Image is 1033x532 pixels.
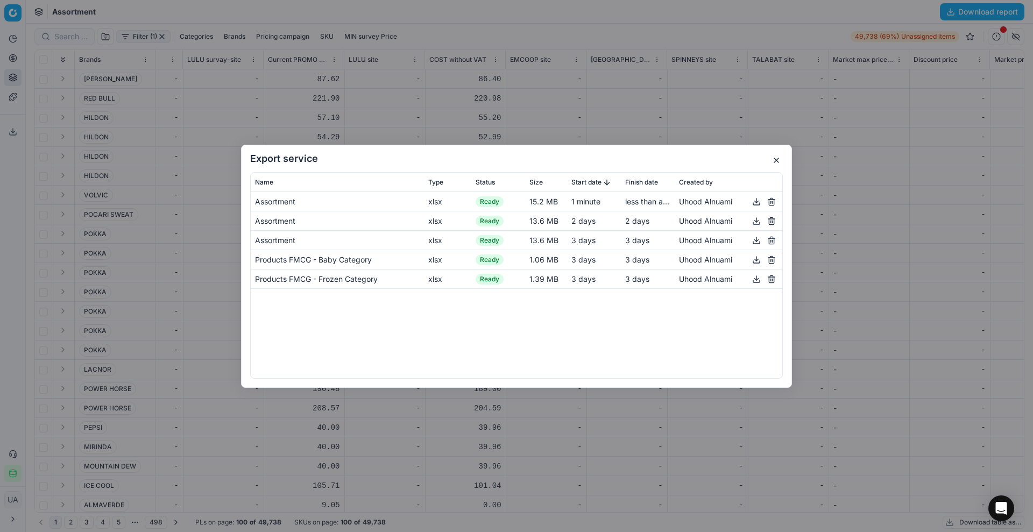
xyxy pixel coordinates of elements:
[428,196,467,207] div: xlsx
[476,196,504,207] span: Ready
[428,273,467,284] div: xlsx
[571,216,596,225] span: 2 days
[625,216,649,225] span: 2 days
[625,274,649,283] span: 3 days
[625,254,649,264] span: 3 days
[428,215,467,226] div: xlsx
[476,216,504,226] span: Ready
[679,272,778,285] div: Uhood Alnuami
[255,215,420,226] div: Assortment
[428,235,467,245] div: xlsx
[529,235,563,245] div: 13.6 MB
[476,274,504,285] span: Ready
[255,254,420,265] div: Products FMCG - Baby Category
[679,253,778,266] div: Uhood Alnuami
[679,195,778,208] div: Uhood Alnuami
[571,274,596,283] span: 3 days
[255,235,420,245] div: Assortment
[679,178,713,186] span: Created by
[571,254,596,264] span: 3 days
[571,178,602,186] span: Start date
[255,178,273,186] span: Name
[529,215,563,226] div: 13.6 MB
[428,254,467,265] div: xlsx
[476,235,504,246] span: Ready
[529,273,563,284] div: 1.39 MB
[625,178,658,186] span: Finish date
[602,176,612,187] button: Sorted by Start date descending
[476,254,504,265] span: Ready
[571,235,596,244] span: 3 days
[255,196,420,207] div: Assortment
[529,254,563,265] div: 1.06 MB
[250,154,783,164] h2: Export service
[625,196,689,205] span: less than a minute
[428,178,443,186] span: Type
[255,273,420,284] div: Products FMCG - Frozen Category
[679,214,778,227] div: Uhood Alnuami
[571,196,600,205] span: 1 minute
[529,178,543,186] span: Size
[679,233,778,246] div: Uhood Alnuami
[625,235,649,244] span: 3 days
[476,178,495,186] span: Status
[529,196,563,207] div: 15.2 MB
